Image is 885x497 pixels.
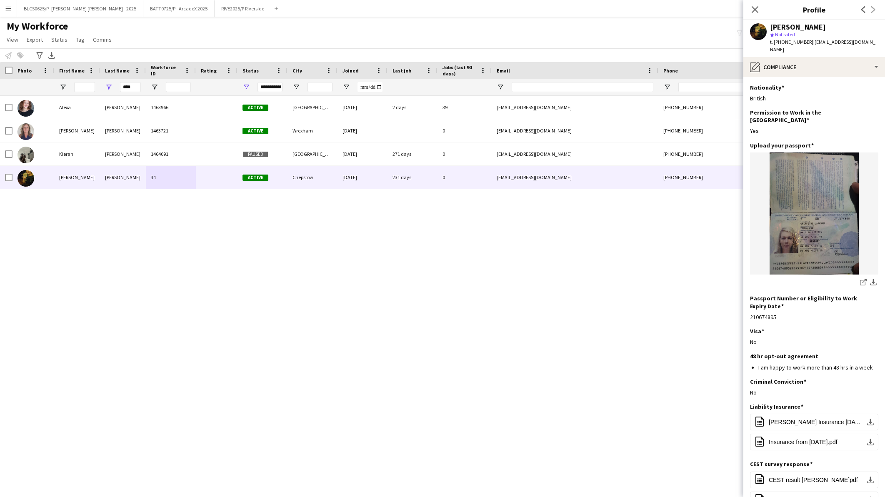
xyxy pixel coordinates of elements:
div: [GEOGRAPHIC_DATA] [287,142,337,165]
div: [PERSON_NAME] [100,166,146,189]
div: 0 [437,166,492,189]
span: Rating [201,67,217,74]
button: Open Filter Menu [59,83,67,91]
div: [DATE] [337,166,387,189]
div: [EMAIL_ADDRESS][DOMAIN_NAME] [492,119,658,142]
div: British [750,95,878,102]
img: Alexa Clark [17,100,34,117]
span: Photo [17,67,32,74]
div: 1463966 [146,96,196,119]
div: 0 [437,119,492,142]
div: [PHONE_NUMBER] [658,166,765,189]
a: Tag [72,34,88,45]
div: 1464091 [146,142,196,165]
span: Active [242,175,268,181]
button: BLCS0625/P- [PERSON_NAME] [PERSON_NAME] - 2025 [17,0,143,17]
div: No [750,389,878,396]
button: RIVE2025/P Riverside [215,0,271,17]
div: 271 days [387,142,437,165]
span: Last job [392,67,411,74]
input: Workforce ID Filter Input [166,82,191,92]
button: Open Filter Menu [242,83,250,91]
span: First Name [59,67,85,74]
div: [DATE] [337,142,387,165]
app-action-btn: Export XLSX [47,50,57,60]
div: Alexa [54,96,100,119]
div: [PERSON_NAME] [54,119,100,142]
div: [EMAIL_ADDRESS][DOMAIN_NAME] [492,142,658,165]
div: 1463721 [146,119,196,142]
span: Active [242,128,268,134]
span: Joined [342,67,359,74]
span: Paused [242,151,268,157]
div: 39 [437,96,492,119]
div: [EMAIL_ADDRESS][DOMAIN_NAME] [492,166,658,189]
div: Chepstow [287,166,337,189]
input: Email Filter Input [512,82,653,92]
h3: Nationality [750,84,784,91]
h3: Permission to Work in the [GEOGRAPHIC_DATA] [750,109,872,124]
span: Last Name [105,67,130,74]
button: Open Filter Menu [497,83,504,91]
a: Comms [90,34,115,45]
span: Status [242,67,259,74]
span: My Workforce [7,20,68,32]
h3: Liability Insurance [750,403,803,410]
div: [PERSON_NAME] [54,166,100,189]
div: 231 days [387,166,437,189]
span: Active [242,105,268,111]
div: [PERSON_NAME] [100,119,146,142]
h3: CEST survey response [750,460,812,468]
img: Paula Larkham [17,170,34,187]
h3: Upload your passport [750,142,814,149]
input: First Name Filter Input [74,82,95,92]
div: [PHONE_NUMBER] [658,119,765,142]
span: Tag [76,36,85,43]
span: CEST result [PERSON_NAME]pdf [769,477,858,483]
div: Wrexham [287,119,337,142]
div: [GEOGRAPHIC_DATA] [287,96,337,119]
div: Compliance [743,57,885,77]
span: Not rated [775,31,795,37]
a: Export [23,34,46,45]
div: 34 [146,166,196,189]
h3: Visa [750,327,764,335]
span: Email [497,67,510,74]
input: Phone Filter Input [678,82,760,92]
span: Status [51,36,67,43]
span: City [292,67,302,74]
span: Workforce ID [151,64,181,77]
input: City Filter Input [307,82,332,92]
button: BATT0725/P - ArcadeX 2025 [143,0,215,17]
h3: Profile [743,4,885,15]
img: 27AE1E3E-21FA-435C-B917-89A2D2B09F23.jpeg [750,152,878,275]
button: [PERSON_NAME] Insurance [DATE].pdf [750,414,878,430]
span: Phone [663,67,678,74]
span: | [EMAIL_ADDRESS][DOMAIN_NAME] [770,39,875,52]
div: [PERSON_NAME] [100,96,146,119]
h3: Criminal Conviction [750,378,806,385]
span: [PERSON_NAME] Insurance [DATE].pdf [769,419,863,425]
span: t. [PHONE_NUMBER] [770,39,813,45]
span: Insurance from [DATE].pdf [769,439,837,445]
a: View [3,34,22,45]
button: Open Filter Menu [292,83,300,91]
h3: Passport Number or Eligibility to Work Expiry Date [750,295,872,310]
app-action-btn: Advanced filters [35,50,45,60]
input: Last Name Filter Input [120,82,141,92]
button: Insurance from [DATE].pdf [750,434,878,450]
div: No [750,338,878,346]
span: Comms [93,36,112,43]
span: Export [27,36,43,43]
div: [PHONE_NUMBER] [658,142,765,165]
div: [PERSON_NAME] [100,142,146,165]
a: Status [48,34,71,45]
span: Jobs (last 90 days) [442,64,477,77]
div: [EMAIL_ADDRESS][DOMAIN_NAME] [492,96,658,119]
img: Kieran Clarke [17,147,34,163]
h3: 48 hr opt-out agreement [750,352,818,360]
div: Kieran [54,142,100,165]
li: I am happy to work more than 48 hrs in a week [758,364,878,371]
button: Open Filter Menu [342,83,350,91]
div: 0 [437,142,492,165]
